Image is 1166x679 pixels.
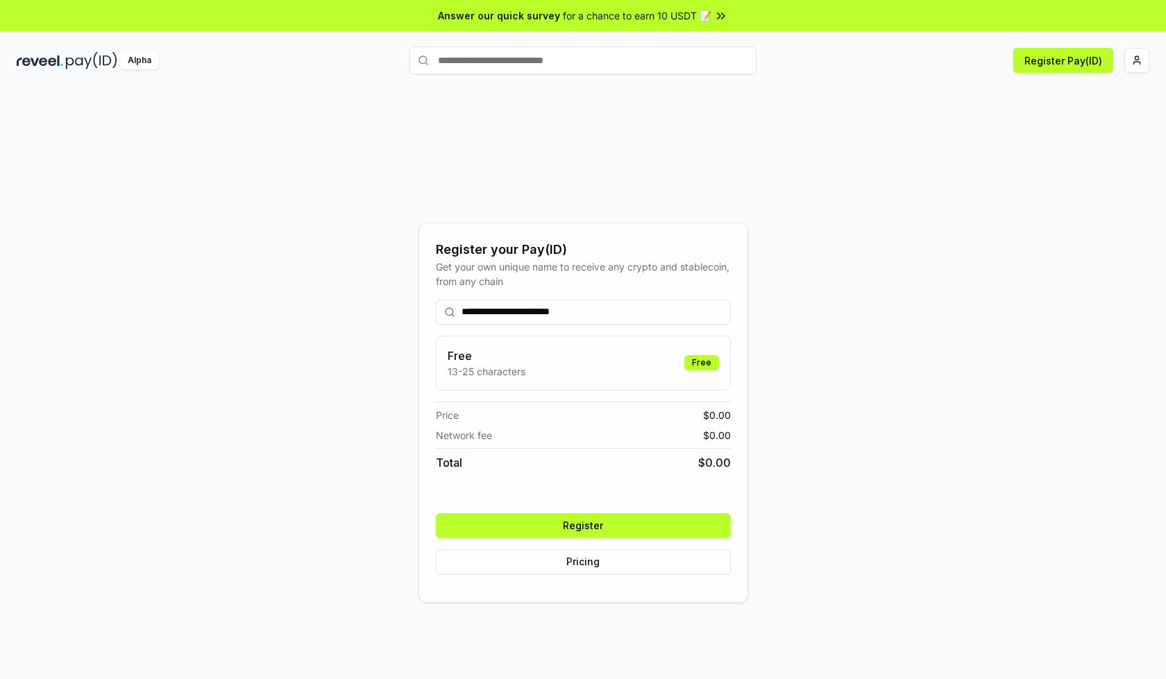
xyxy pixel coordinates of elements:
span: Total [436,454,462,471]
img: pay_id [66,52,117,69]
div: Free [684,355,719,370]
button: Register [436,513,731,538]
button: Register Pay(ID) [1013,48,1113,73]
span: for a chance to earn 10 USDT 📝 [563,8,711,23]
div: Register your Pay(ID) [436,240,731,259]
div: Alpha [120,52,159,69]
span: $ 0.00 [703,408,731,422]
p: 13-25 characters [448,364,525,379]
img: reveel_dark [17,52,63,69]
span: $ 0.00 [698,454,731,471]
span: $ 0.00 [703,428,731,442]
div: Get your own unique name to receive any crypto and stablecoin, from any chain [436,259,731,289]
span: Network fee [436,428,492,442]
button: Pricing [436,549,731,574]
span: Price [436,408,459,422]
h3: Free [448,347,525,364]
span: Answer our quick survey [438,8,560,23]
